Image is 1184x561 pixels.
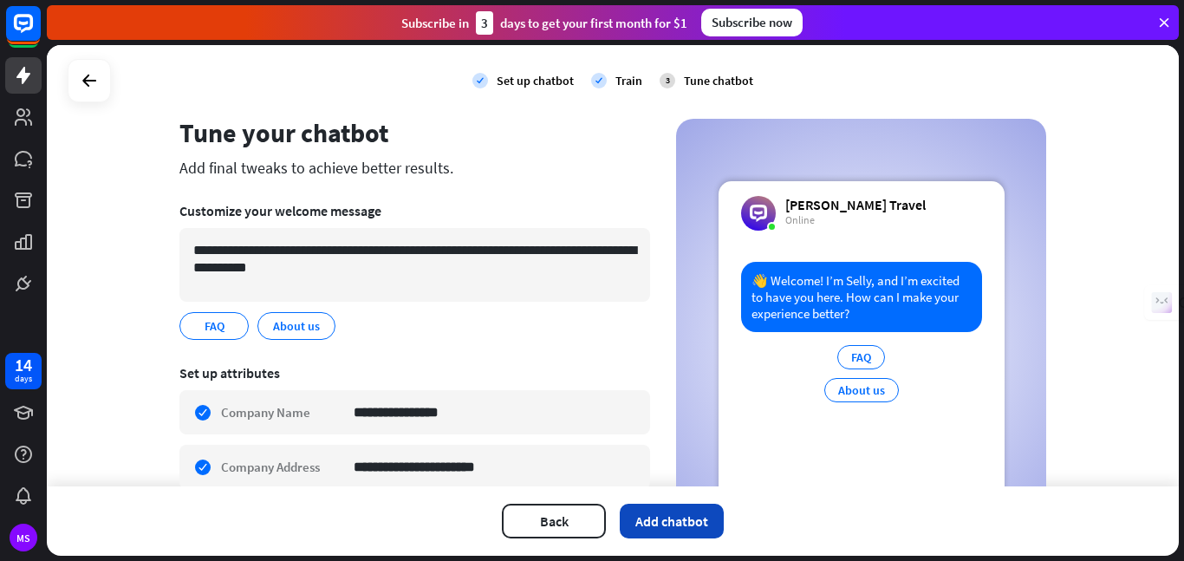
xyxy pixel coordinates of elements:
div: [PERSON_NAME] Travel [785,196,926,213]
div: Tune your chatbot [179,116,650,149]
a: 14 days [5,353,42,389]
div: Subscribe now [701,9,803,36]
span: About us [271,316,322,336]
div: 3 [476,11,493,35]
div: 3 [660,73,675,88]
div: About us [824,378,899,402]
span: FAQ [203,316,226,336]
button: Open LiveChat chat widget [14,7,66,59]
div: MS [10,524,37,551]
div: Set up chatbot [497,73,574,88]
div: Add final tweaks to achieve better results. [179,158,650,178]
div: Online [785,213,926,227]
div: days [15,373,32,385]
div: 👋 Welcome! I’m Selly, and I’m excited to have you here. How can I make your experience better? [741,262,982,332]
div: Subscribe in days to get your first month for $1 [401,11,687,35]
button: Add chatbot [620,504,724,538]
div: 14 [15,357,32,373]
div: Set up attributes [179,364,650,382]
div: Train [615,73,642,88]
i: check [591,73,607,88]
div: Tune chatbot [684,73,753,88]
div: Customize your welcome message [179,202,650,219]
button: Back [502,504,606,538]
i: check [472,73,488,88]
div: FAQ [837,345,885,369]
